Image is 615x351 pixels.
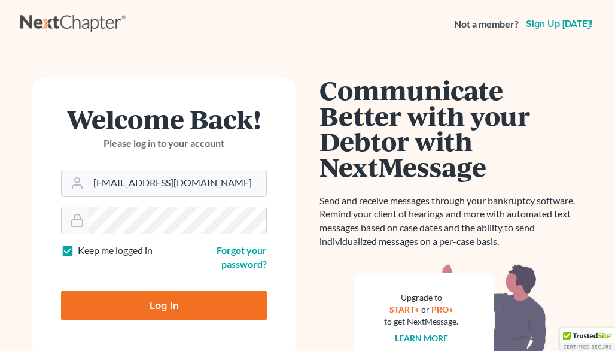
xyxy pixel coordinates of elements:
input: Email Address [89,170,266,196]
span: or [421,304,430,314]
p: Send and receive messages through your bankruptcy software. Remind your client of hearings and mo... [319,194,583,249]
p: Please log in to your account [61,137,267,150]
label: Keep me logged in [78,244,153,258]
input: Log In [61,291,267,320]
div: to get NextMessage. [384,316,458,328]
a: Forgot your password? [217,244,267,270]
h1: Communicate Better with your Debtor with NextMessage [319,77,583,180]
div: Upgrade to [384,292,458,304]
h1: Welcome Back! [61,106,267,132]
a: START+ [389,304,419,314]
a: Sign up [DATE]! [523,19,595,29]
div: TrustedSite Certified [560,328,615,351]
strong: Not a member? [454,17,519,31]
a: PRO+ [431,304,453,314]
a: Learn more [395,333,448,343]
